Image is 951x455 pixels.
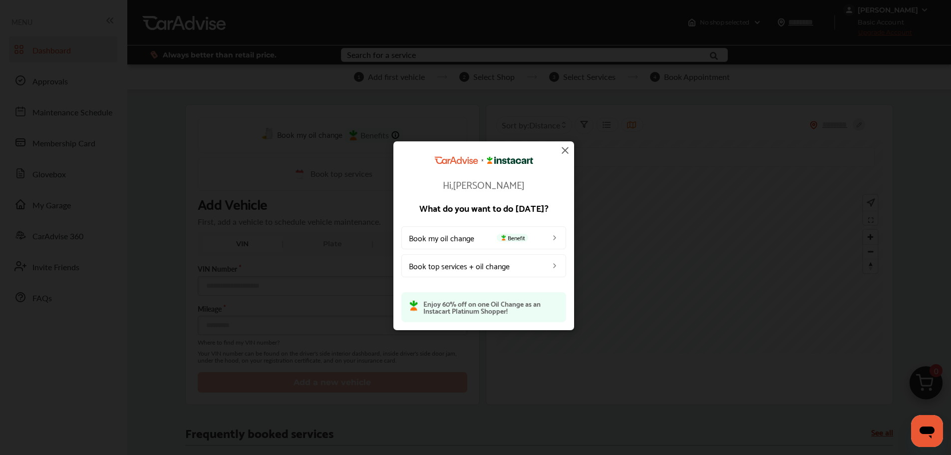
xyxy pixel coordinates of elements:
img: close-icon.a004319c.svg [559,144,571,156]
a: Book my oil changeBenefit [401,226,566,249]
img: CarAdvise Instacart Logo [434,156,533,164]
p: Hi, [PERSON_NAME] [401,179,566,189]
img: instacart-icon.73bd83c2.svg [409,300,418,311]
a: Book top services + oil change [401,254,566,277]
iframe: Button to launch messaging window [911,415,943,447]
img: left_arrow_icon.0f472efe.svg [551,261,559,269]
p: What do you want to do [DATE]? [401,203,566,212]
p: Enjoy 60% off on one Oil Change as an Instacart Platinum Shopper! [423,300,558,314]
img: instacart-icon.73bd83c2.svg [500,234,508,240]
img: left_arrow_icon.0f472efe.svg [551,233,559,241]
span: Benefit [497,233,528,241]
